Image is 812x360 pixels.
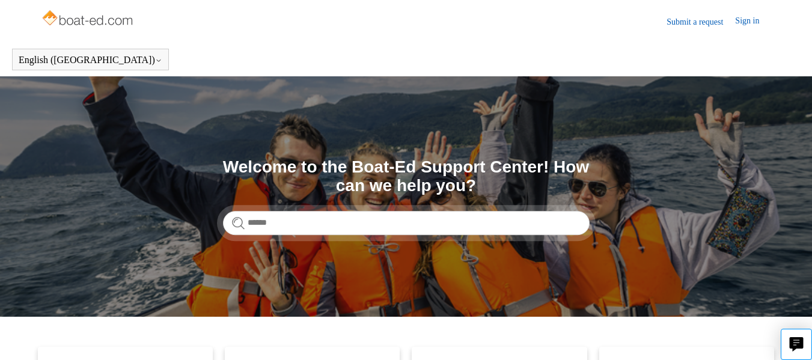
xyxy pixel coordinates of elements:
[667,16,735,28] a: Submit a request
[735,14,771,29] a: Sign in
[41,7,136,31] img: Boat-Ed Help Center home page
[19,55,162,66] button: English ([GEOGRAPHIC_DATA])
[781,329,812,360] button: Live chat
[223,211,590,235] input: Search
[223,158,590,195] h1: Welcome to the Boat-Ed Support Center! How can we help you?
